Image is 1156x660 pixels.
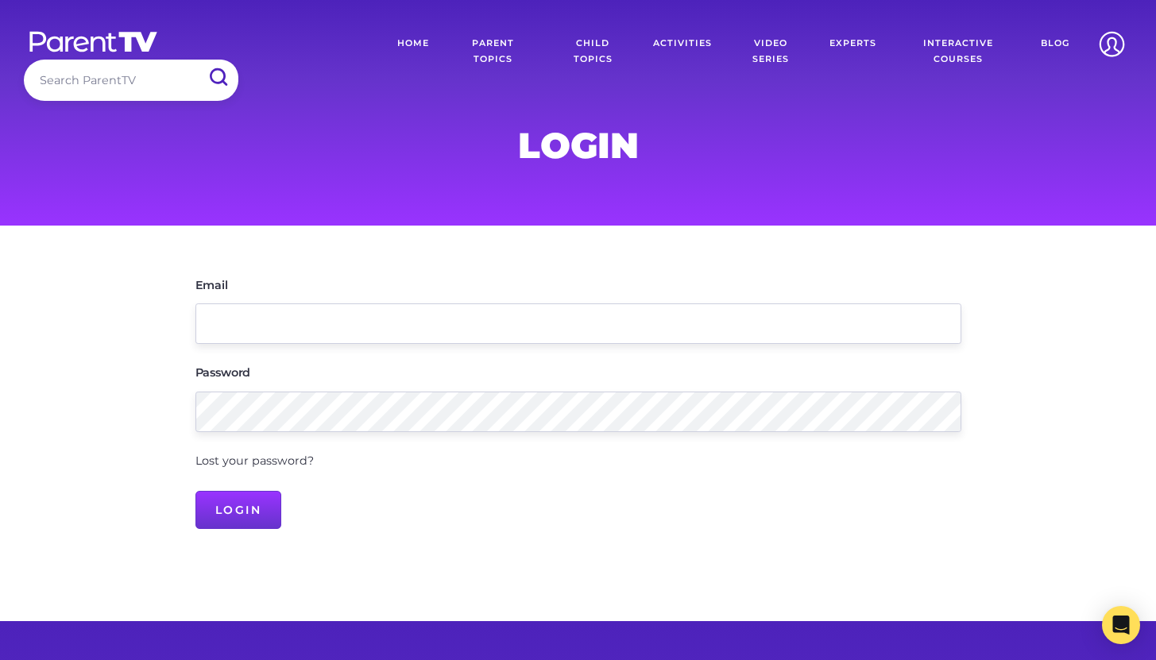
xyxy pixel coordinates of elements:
h1: Login [195,129,961,161]
label: Password [195,367,251,378]
a: Home [385,24,441,79]
a: Child Topics [545,24,641,79]
div: Open Intercom Messenger [1102,606,1140,644]
a: Interactive Courses [888,24,1029,79]
img: parenttv-logo-white.4c85aaf.svg [28,30,159,53]
a: Experts [818,24,888,79]
a: Blog [1029,24,1081,79]
a: Parent Topics [441,24,545,79]
input: Login [195,491,282,529]
a: Video Series [724,24,818,79]
a: Activities [641,24,724,79]
a: Lost your password? [195,454,314,468]
input: Submit [197,60,238,95]
label: Email [195,280,228,291]
input: Search ParentTV [24,60,238,100]
img: Account [1092,24,1132,64]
